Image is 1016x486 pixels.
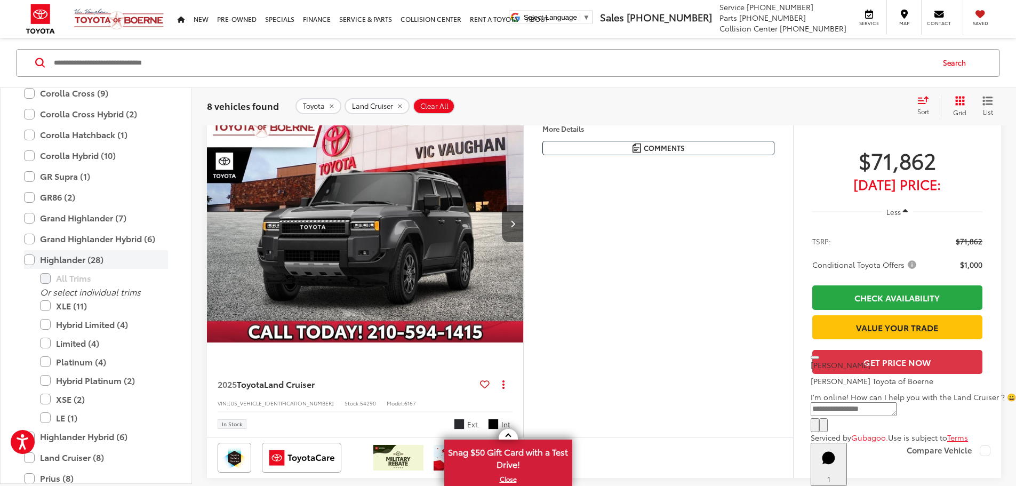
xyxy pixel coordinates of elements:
span: VIN: [218,399,228,407]
a: Value Your Trade [812,315,982,339]
button: Next image [502,205,523,242]
span: Select Language [524,13,577,21]
label: Highlander (28) [24,250,168,269]
span: 8 vehicles found [207,99,279,111]
span: I'm online! How can I help you with the Land Cruiser ? 😀 [811,392,1016,402]
button: remove Toyota [295,98,341,114]
span: Collision Center [719,23,778,34]
span: [PHONE_NUMBER] [739,12,806,23]
label: XLE (11) [40,296,168,315]
span: 6167 [404,399,416,407]
span: 1 [827,474,830,484]
span: Sales [600,10,624,24]
button: Send Message [819,418,828,432]
label: Corolla Hybrid (10) [24,146,168,165]
span: [PHONE_NUMBER] [627,10,712,24]
span: Parts [719,12,737,23]
img: Toyota Safety Sense Vic Vaughan Toyota of Boerne Boerne TX [220,445,249,471]
span: $71,862 [812,147,982,173]
label: Hybrid Limited (4) [40,315,168,333]
span: Land Cruiser [352,101,393,110]
span: [PHONE_NUMBER] [747,2,813,12]
span: List [982,107,993,116]
input: Search by Make, Model, or Keyword [53,50,933,75]
span: Serviced by [811,432,851,443]
span: Black Leather [488,419,499,429]
span: Sort [917,107,929,116]
span: 54290 [360,399,376,407]
img: ToyotaCare Vic Vaughan Toyota of Boerne Boerne TX [264,445,339,471]
img: Vic Vaughan Toyota of Boerne [74,8,164,30]
span: Land Cruiser [264,378,315,390]
label: All Trims [40,269,168,288]
label: Hybrid Platinum (2) [40,371,168,389]
span: Comments [644,143,685,153]
span: TSRP: [812,236,831,246]
button: Toggle Chat Window [811,443,847,486]
img: /static/brand-toyota/National_Assets/toyota-military-rebate.jpeg?height=48 [373,445,423,471]
span: Grid [953,107,966,116]
span: Underground [454,419,465,429]
button: remove Land%20Cruiser [345,98,410,114]
label: Limited (4) [40,333,168,352]
p: [PERSON_NAME] [811,360,1016,370]
label: Corolla Cross Hybrid (2) [24,105,168,123]
span: Ext. [467,419,480,429]
label: Highlander Hybrid (6) [24,427,168,446]
button: Comments [542,141,774,155]
label: GR86 (2) [24,188,168,206]
img: 2025 Toyota Land Cruiser FT4WD [206,105,524,344]
label: LE (1) [40,408,168,427]
span: Toyota [237,378,264,390]
a: Terms [947,432,968,443]
label: Grand Highlander (7) [24,209,168,227]
button: Close [811,356,819,359]
span: [PHONE_NUMBER] [780,23,846,34]
i: Or select individual trims [40,285,141,298]
span: Conditional Toyota Offers [812,259,918,270]
div: 2025 Toyota Land Cruiser Land Cruiser 0 [206,105,524,343]
span: Map [892,20,916,27]
span: Saved [969,20,992,27]
span: Toyota [303,101,325,110]
span: dropdown dots [502,380,505,388]
span: Stock: [345,399,360,407]
p: [PERSON_NAME] Toyota of Boerne [811,376,1016,386]
label: Platinum (4) [40,352,168,371]
span: Model: [387,399,404,407]
a: Gubagoo. [851,432,888,443]
h4: More Details [542,125,774,132]
div: Close[PERSON_NAME][PERSON_NAME] Toyota of BoerneI'm online! How can I help you with the Land Crui... [811,349,1016,443]
label: Grand Highlander Hybrid (6) [24,229,168,248]
span: ▼ [583,13,590,21]
button: List View [974,95,1001,116]
span: Service [857,20,881,27]
span: [DATE] Price: [812,179,982,189]
a: Select Language​ [524,13,590,21]
label: Corolla Hatchback (1) [24,125,168,144]
span: Contact [927,20,951,27]
span: Snag $50 Gift Card with a Test Drive! [445,441,571,473]
span: Less [886,207,901,217]
button: Search [933,49,981,76]
button: Chat with SMS [811,418,819,432]
span: $1,000 [960,259,982,270]
span: Use is subject to [888,432,947,443]
button: Grid View [941,95,974,116]
button: Select sort value [912,95,941,116]
span: Service [719,2,745,12]
img: /static/brand-toyota/National_Assets/toyota-college-grad.jpeg?height=48 [434,445,484,471]
a: 2025 Toyota Land Cruiser FT4WD2025 Toyota Land Cruiser FT4WD2025 Toyota Land Cruiser FT4WD2025 To... [206,105,524,343]
textarea: Type your message [811,402,897,416]
button: Conditional Toyota Offers [812,259,920,270]
span: Clear All [420,101,449,110]
label: Corolla Cross (9) [24,84,168,102]
label: GR Supra (1) [24,167,168,186]
svg: Start Chat [815,444,843,472]
span: [US_VEHICLE_IDENTIFICATION_NUMBER] [228,399,334,407]
button: Less [882,203,914,222]
a: 2025ToyotaLand Cruiser [218,378,476,390]
span: Int. [501,419,513,429]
